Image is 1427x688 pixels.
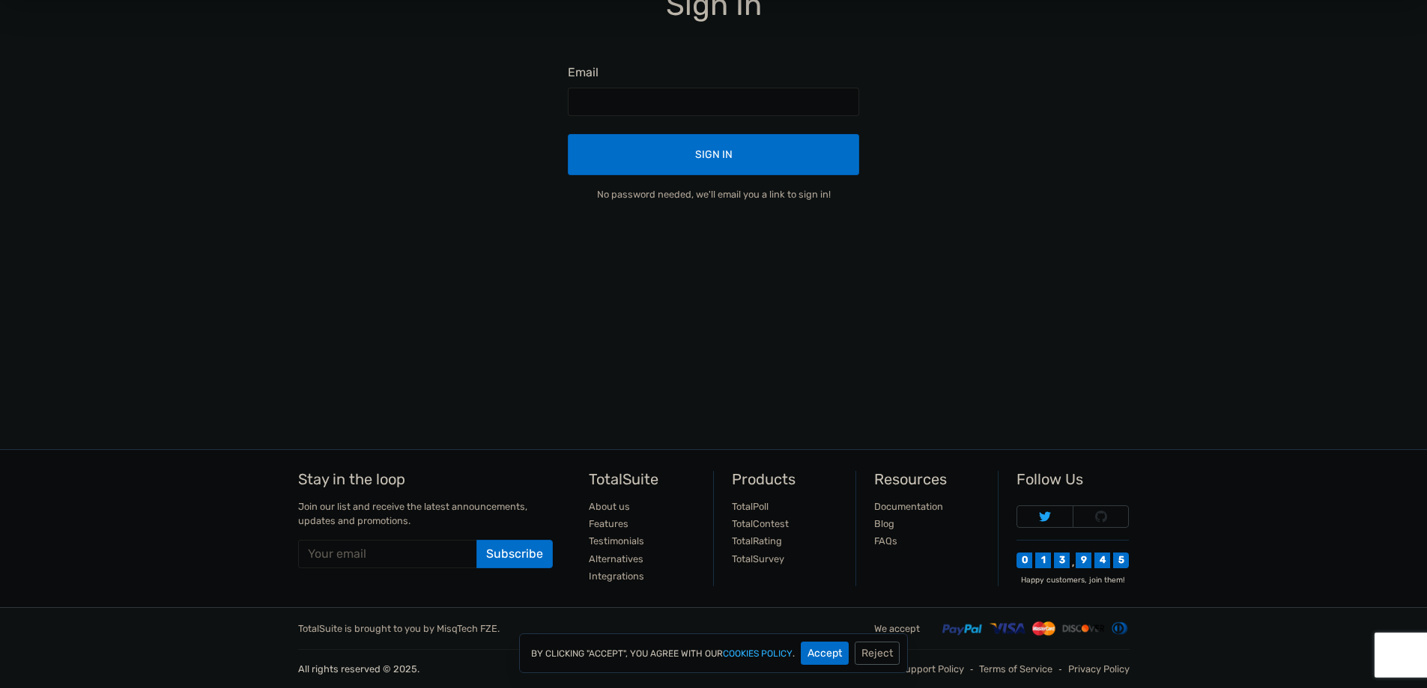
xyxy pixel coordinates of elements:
[287,621,863,636] div: TotalSuite is brought to you by MisqTech FZE.
[874,471,987,487] h5: Resources
[855,642,900,665] button: Reject
[589,471,701,487] h5: TotalSuite
[519,633,908,673] div: By clicking "Accept", you agree with our .
[942,620,1130,637] img: Accepted payment methods
[298,471,554,487] h5: Stay in the loop
[1070,558,1076,568] div: ,
[568,64,599,82] label: Email
[568,187,859,201] div: No password needed, we'll email you a link to sign in!
[1113,552,1129,568] div: 5
[874,501,943,512] a: Documentation
[732,501,769,512] a: TotalPoll
[874,518,894,529] a: Blog
[589,553,643,564] a: Alternatives
[1094,552,1110,568] div: 4
[298,540,478,568] input: Your email
[801,642,849,665] button: Accept
[1076,552,1091,568] div: 9
[589,501,630,512] a: About us
[568,134,859,175] button: Sign In
[1039,511,1051,523] img: Follow TotalSuite on Twitter
[874,535,897,547] a: FAQs
[723,649,793,658] a: cookies policy
[589,518,628,529] a: Features
[732,553,784,564] a: TotalSurvey
[1035,552,1051,568] div: 1
[1017,574,1129,585] div: Happy customers, join them!
[298,499,554,528] p: Join our list and receive the latest announcements, updates and promotions.
[1095,511,1107,523] img: Follow TotalSuite on Github
[732,535,782,547] a: TotalRating
[1017,552,1032,568] div: 0
[732,471,844,487] h5: Products
[863,621,931,636] div: We accept
[589,535,644,547] a: Testimonials
[1054,552,1070,568] div: 3
[1017,471,1129,487] h5: Follow Us
[476,540,553,568] button: Subscribe
[589,570,644,582] a: Integrations
[732,518,789,529] a: TotalContest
